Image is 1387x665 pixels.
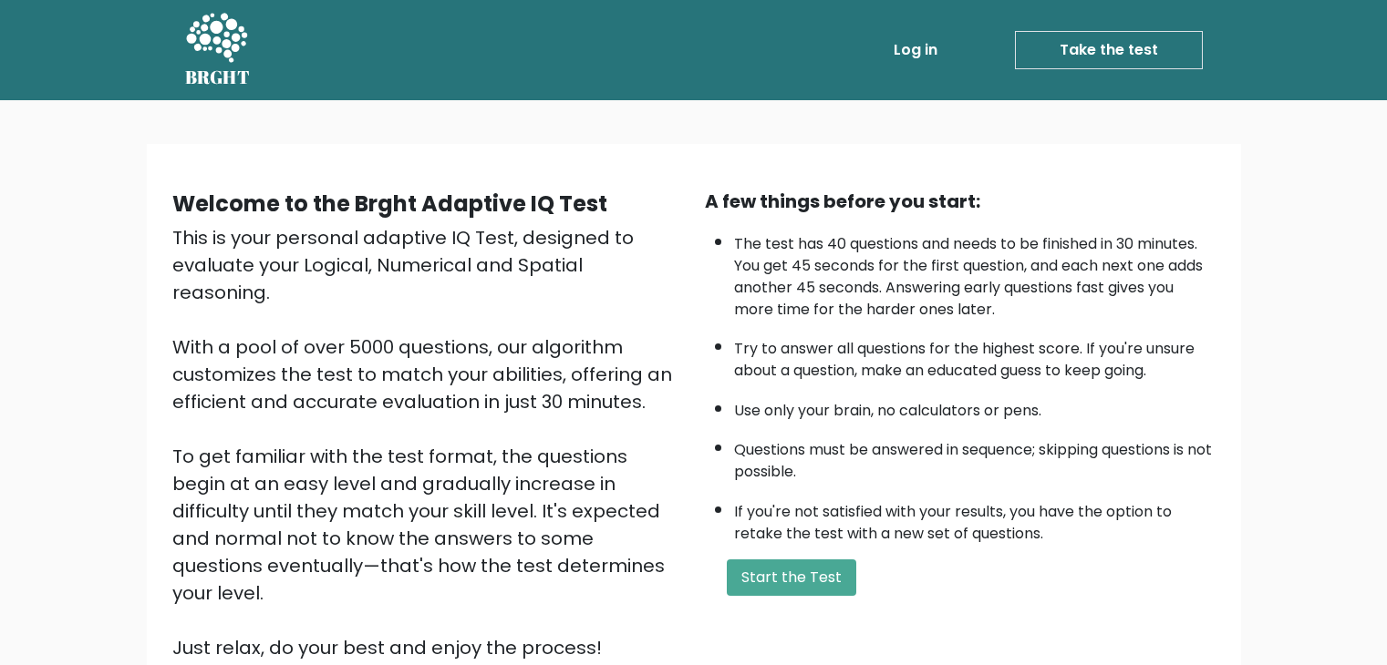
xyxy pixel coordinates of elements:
li: The test has 40 questions and needs to be finished in 30 minutes. You get 45 seconds for the firs... [734,224,1216,321]
div: A few things before you start: [705,188,1216,215]
li: Try to answer all questions for the highest score. If you're unsure about a question, make an edu... [734,329,1216,382]
li: If you're not satisfied with your results, you have the option to retake the test with a new set ... [734,492,1216,545]
li: Questions must be answered in sequence; skipping questions is not possible. [734,430,1216,483]
b: Welcome to the Brght Adaptive IQ Test [172,189,607,219]
a: BRGHT [185,7,251,93]
div: This is your personal adaptive IQ Test, designed to evaluate your Logical, Numerical and Spatial ... [172,224,683,661]
a: Take the test [1015,31,1203,69]
h5: BRGHT [185,66,251,88]
button: Start the Test [727,559,856,596]
li: Use only your brain, no calculators or pens. [734,391,1216,422]
a: Log in [886,32,945,68]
